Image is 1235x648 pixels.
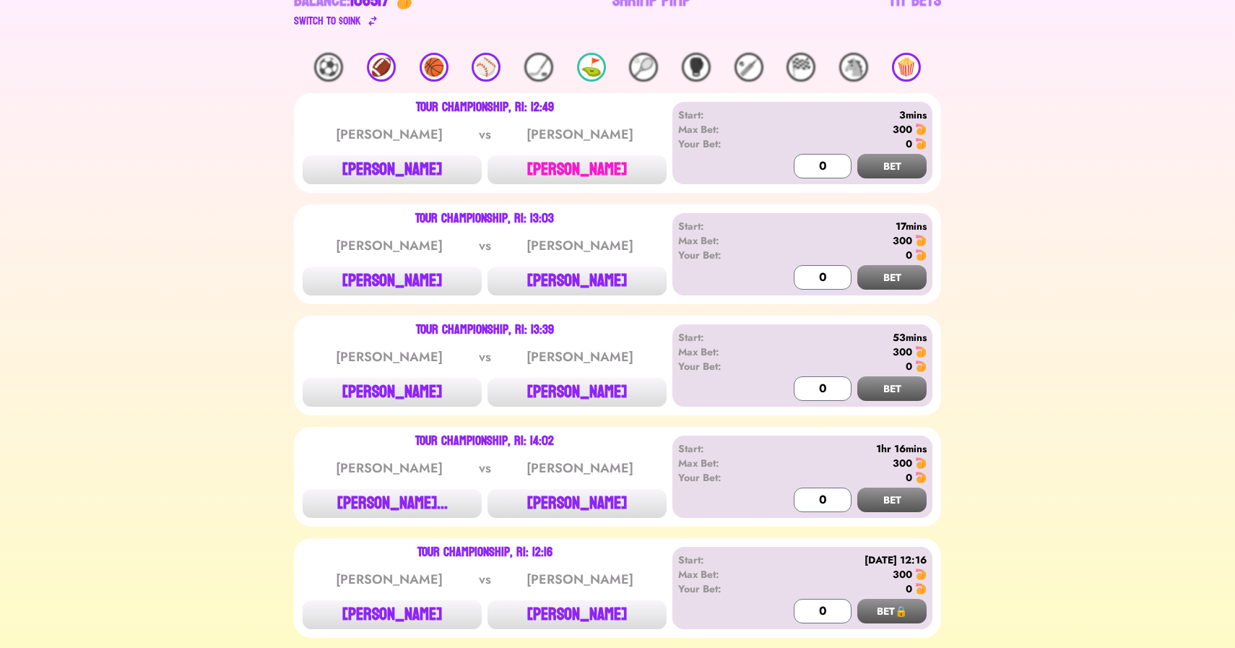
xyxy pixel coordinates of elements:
div: 1hr 16mins [761,441,927,456]
img: 🍤 [915,235,927,246]
img: 🍤 [915,472,927,483]
div: 🏀 [420,53,448,82]
button: [PERSON_NAME]... [303,489,482,518]
div: 0 [906,582,912,596]
div: 🏒 [524,53,553,82]
div: 3mins [761,108,927,122]
div: vs [476,458,494,478]
button: BET🔒 [857,599,927,623]
div: 300 [893,122,912,137]
div: 🏏 [734,53,763,82]
div: Tour Championship, R1: 12:49 [416,102,554,113]
div: vs [476,347,494,367]
div: 300 [893,456,912,470]
div: Start: [678,108,761,122]
div: Max Bet: [678,456,761,470]
div: 0 [906,470,912,485]
div: Your Bet: [678,248,761,262]
div: Start: [678,553,761,567]
div: ⛳️ [577,53,606,82]
div: Your Bet: [678,359,761,373]
button: [PERSON_NAME] [487,489,667,518]
button: BET [857,376,927,401]
div: Max Bet: [678,567,761,582]
div: vs [476,236,494,256]
div: ⚽️ [314,53,343,82]
img: 🍤 [915,569,927,580]
div: 300 [893,345,912,359]
div: Max Bet: [678,122,761,137]
div: 0 [906,359,912,373]
button: BET [857,265,927,290]
div: 🏈 [367,53,396,82]
div: [PERSON_NAME] [507,458,653,478]
div: Max Bet: [678,233,761,248]
button: [PERSON_NAME] [303,267,482,295]
img: 🍤 [915,583,927,595]
div: [DATE] 12:16 [761,553,927,567]
div: Tour Championship, R1: 12:16 [417,547,552,558]
div: 🏁 [786,53,815,82]
div: [PERSON_NAME] [507,569,653,589]
button: BET [857,488,927,512]
div: 53mins [761,330,927,345]
div: 0 [906,137,912,151]
button: [PERSON_NAME] [303,600,482,629]
div: Switch to $ OINK [294,12,361,30]
div: 300 [893,567,912,582]
div: vs [476,124,494,144]
div: ⚾️ [472,53,500,82]
div: [PERSON_NAME] [316,124,462,144]
div: [PERSON_NAME] [316,458,462,478]
div: 🥊 [682,53,711,82]
button: [PERSON_NAME] [487,378,667,407]
div: Your Bet: [678,137,761,151]
div: Tour Championship, R1: 13:39 [416,324,554,336]
div: Your Bet: [678,582,761,596]
img: 🍤 [915,457,927,469]
div: Your Bet: [678,470,761,485]
div: 🍿 [892,53,921,82]
img: 🍤 [915,138,927,150]
div: Start: [678,330,761,345]
div: [PERSON_NAME] [316,236,462,256]
div: [PERSON_NAME] [507,124,653,144]
div: 🎾 [629,53,658,82]
div: Tour Championship, R1: 14:02 [415,436,554,447]
button: [PERSON_NAME] [303,378,482,407]
div: 🐴 [839,53,868,82]
div: [PERSON_NAME] [507,347,653,367]
img: 🍤 [915,360,927,372]
img: 🍤 [915,249,927,261]
button: [PERSON_NAME] [303,155,482,184]
div: 0 [906,248,912,262]
button: [PERSON_NAME] [487,267,667,295]
div: [PERSON_NAME] [316,569,462,589]
div: Tour Championship, R1: 13:03 [415,213,554,225]
button: [PERSON_NAME] [487,600,667,629]
div: 17mins [761,219,927,233]
div: 300 [893,233,912,248]
img: 🍤 [915,346,927,358]
div: Start: [678,219,761,233]
div: Max Bet: [678,345,761,359]
div: vs [476,569,494,589]
div: Start: [678,441,761,456]
button: [PERSON_NAME] [487,155,667,184]
button: BET [857,154,927,178]
div: [PERSON_NAME] [316,347,462,367]
img: 🍤 [915,124,927,135]
div: [PERSON_NAME] [507,236,653,256]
